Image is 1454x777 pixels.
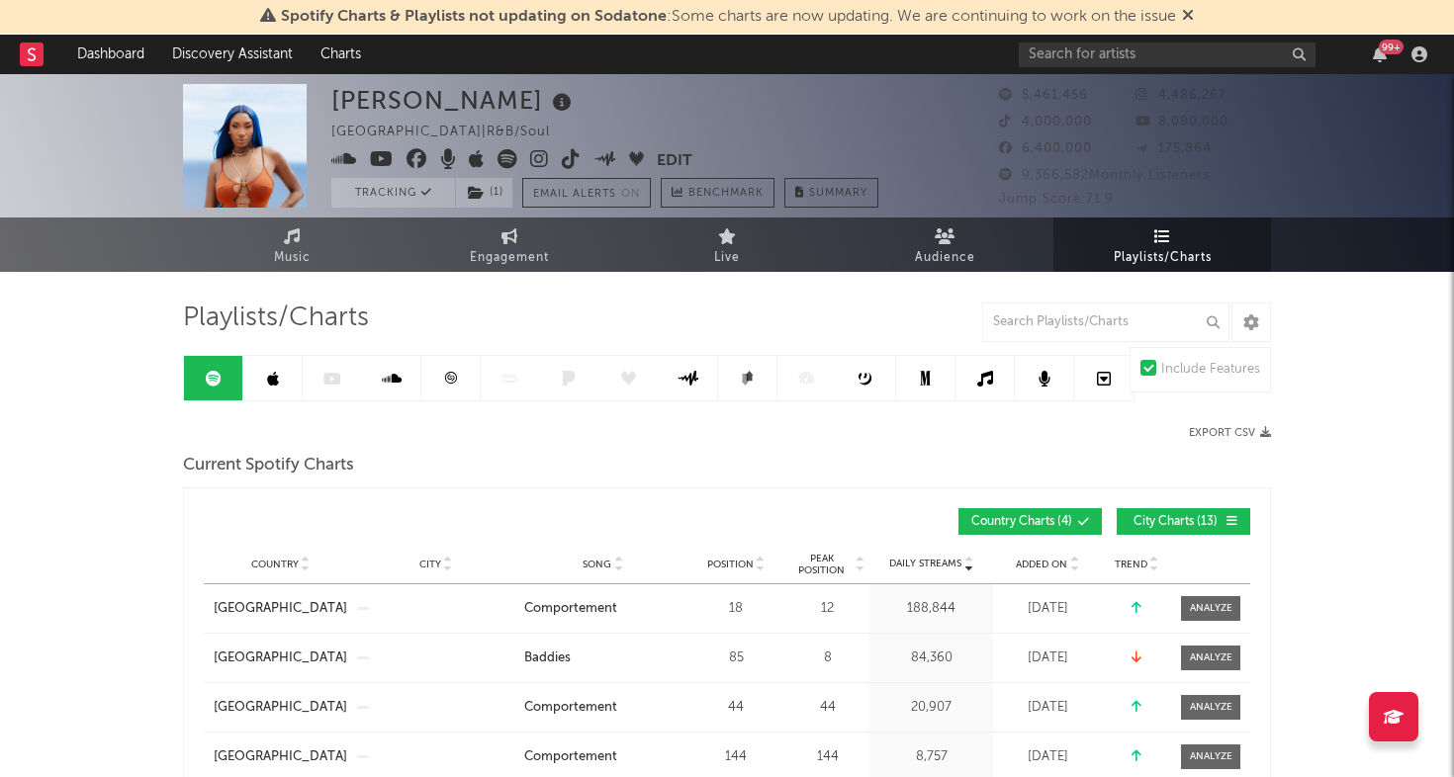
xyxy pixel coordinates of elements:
[691,599,780,619] div: 18
[1114,246,1212,270] span: Playlists/Charts
[1189,427,1271,439] button: Export CSV
[183,217,401,272] a: Music
[657,149,692,174] button: Edit
[1182,9,1194,25] span: Dismiss
[524,747,682,767] a: Comportement
[331,178,455,208] button: Tracking
[251,559,299,570] span: Country
[1136,89,1227,102] span: 4,486,267
[1161,358,1260,382] div: Include Features
[1019,43,1316,67] input: Search for artists
[1136,142,1212,155] span: 175,864
[281,9,667,25] span: Spotify Charts & Playlists not updating on Sodatone
[583,559,611,570] span: Song
[889,557,961,571] span: Daily Streams
[331,121,573,144] div: [GEOGRAPHIC_DATA] | R&B/Soul
[1373,46,1387,62] button: 99+
[621,189,640,200] em: On
[999,142,1092,155] span: 6,400,000
[214,648,347,668] a: [GEOGRAPHIC_DATA]
[999,169,1210,182] span: 9,366,582 Monthly Listeners
[63,35,158,74] a: Dashboard
[661,178,774,208] a: Benchmark
[999,193,1114,206] span: Jump Score: 71.9
[1130,516,1221,528] span: City Charts ( 13 )
[183,306,369,330] span: Playlists/Charts
[524,599,617,619] div: Comportement
[524,599,682,619] a: Comportement
[456,178,512,208] button: (1)
[1117,508,1250,535] button: City Charts(13)
[331,84,577,117] div: [PERSON_NAME]
[874,599,988,619] div: 188,844
[274,246,311,270] span: Music
[998,698,1097,718] div: [DATE]
[971,516,1072,528] span: Country Charts ( 4 )
[999,116,1092,129] span: 4,000,000
[691,747,780,767] div: 144
[524,747,617,767] div: Comportement
[784,178,878,208] button: Summary
[214,747,347,767] a: [GEOGRAPHIC_DATA]
[809,188,867,199] span: Summary
[874,648,988,668] div: 84,360
[958,508,1102,535] button: Country Charts(4)
[1053,217,1271,272] a: Playlists/Charts
[524,648,571,668] div: Baddies
[982,302,1229,342] input: Search Playlists/Charts
[524,648,682,668] a: Baddies
[307,35,375,74] a: Charts
[998,648,1097,668] div: [DATE]
[836,217,1053,272] a: Audience
[688,182,764,206] span: Benchmark
[524,698,682,718] a: Comportement
[158,35,307,74] a: Discovery Assistant
[1016,559,1067,570] span: Added On
[915,246,975,270] span: Audience
[790,599,864,619] div: 12
[998,599,1097,619] div: [DATE]
[214,698,347,718] a: [GEOGRAPHIC_DATA]
[790,648,864,668] div: 8
[281,9,1176,25] span: : Some charts are now updating. We are continuing to work on the issue
[790,698,864,718] div: 44
[691,698,780,718] div: 44
[874,698,988,718] div: 20,907
[183,454,354,477] span: Current Spotify Charts
[522,178,651,208] button: Email AlertsOn
[999,89,1088,102] span: 5,461,456
[874,747,988,767] div: 8,757
[618,217,836,272] a: Live
[470,246,549,270] span: Engagement
[401,217,618,272] a: Engagement
[998,747,1097,767] div: [DATE]
[714,246,740,270] span: Live
[790,553,853,576] span: Peak Position
[707,559,754,570] span: Position
[1136,116,1228,129] span: 8,080,000
[790,747,864,767] div: 144
[214,599,347,619] a: [GEOGRAPHIC_DATA]
[1115,559,1147,570] span: Trend
[455,178,513,208] span: ( 1 )
[524,698,617,718] div: Comportement
[1379,40,1404,54] div: 99 +
[419,559,441,570] span: City
[691,648,780,668] div: 85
